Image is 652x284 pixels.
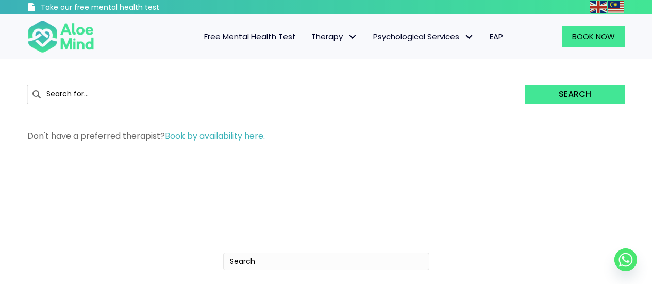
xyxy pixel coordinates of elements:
[614,248,637,271] a: Whatsapp
[462,29,477,44] span: Psychological Services: submenu
[365,26,482,47] a: Psychological ServicesPsychological Services: submenu
[27,3,214,14] a: Take our free mental health test
[482,26,511,47] a: EAP
[304,26,365,47] a: TherapyTherapy: submenu
[223,253,429,270] input: Search
[590,1,608,13] a: English
[525,85,625,104] button: Search
[27,85,526,104] input: Search for...
[204,31,296,42] span: Free Mental Health Test
[590,1,607,13] img: en
[27,130,625,142] p: Don't have a preferred therapist?
[27,20,94,54] img: Aloe mind Logo
[165,130,265,142] a: Book by availability here.
[108,26,511,47] nav: Menu
[608,1,624,13] img: ms
[345,29,360,44] span: Therapy: submenu
[311,31,358,42] span: Therapy
[196,26,304,47] a: Free Mental Health Test
[41,3,214,13] h3: Take our free mental health test
[562,26,625,47] a: Book Now
[572,31,615,42] span: Book Now
[373,31,474,42] span: Psychological Services
[490,31,503,42] span: EAP
[608,1,625,13] a: Malay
